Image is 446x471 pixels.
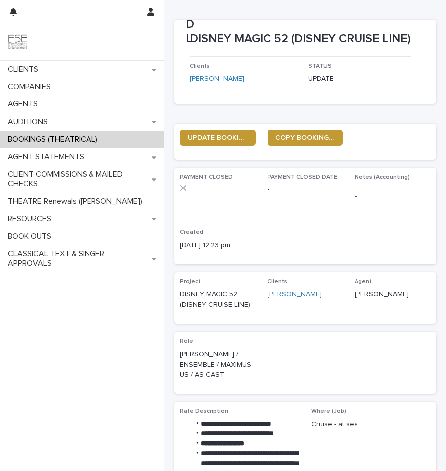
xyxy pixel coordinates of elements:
span: STATUS [308,63,332,69]
span: COPY BOOKING SLIP [275,134,335,141]
span: UPDATE BOOKING SLIP [188,134,248,141]
p: AGENTS [4,99,46,109]
span: Rate Description [180,408,228,414]
a: COPY BOOKING SLIP [268,130,343,146]
img: 9JgRvJ3ETPGCJDhvPVA5 [8,32,28,52]
p: - [355,191,430,202]
span: Project [180,279,201,284]
p: AGENT STATEMENTS [4,152,92,162]
span: Created [180,229,203,235]
p: [PERSON_NAME] / ENSEMBLE / MAXIMUS US / AS CAST [180,349,256,380]
a: [PERSON_NAME] [268,289,322,300]
p: UPDATE [308,74,419,84]
p: COMPANIES [4,82,59,92]
p: DISNEY MAGIC 52 (DISNEY CRUISE LINE) [180,289,256,310]
p: - [268,185,343,195]
p: BOOK OUTS [4,232,59,241]
p: DISNEY MAGIC 52 (DISNEY CRUISE LINE) [190,32,411,46]
p: [PERSON_NAME] [355,289,430,300]
p: CLIENTS [4,65,46,74]
p: RESOURCES [4,214,59,224]
p: CLASSICAL TEXT & SINGER APPROVALS [4,249,152,268]
span: Clients [268,279,287,284]
span: Notes (Accounting) [355,174,410,180]
span: PAYMENT CLOSED [180,174,233,180]
a: [PERSON_NAME] [190,74,244,84]
span: Where (Job) [311,408,346,414]
a: UPDATE BOOKING SLIP [180,130,256,146]
p: BOOKINGS (THEATRICAL) [4,135,105,144]
span: Clients [190,63,210,69]
span: Role [180,338,193,344]
p: CLIENT COMMISSIONS & MAILED CHECKS [4,170,152,188]
span: Agent [355,279,372,284]
span: PAYMENT CLOSED DATE [268,174,337,180]
p: THEATRE Renewals ([PERSON_NAME]) [4,197,150,206]
p: Cruise - at sea [311,419,431,430]
p: AUDITIONS [4,117,56,127]
p: [DATE] 12:23 pm [180,240,256,251]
